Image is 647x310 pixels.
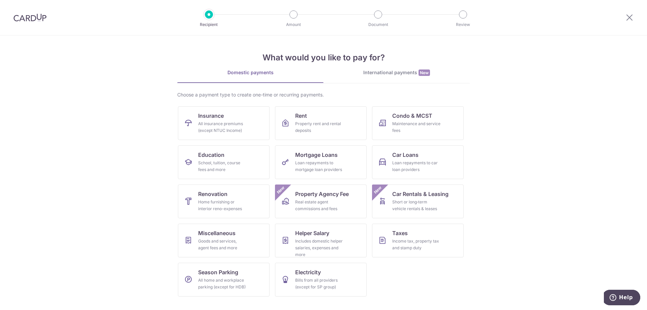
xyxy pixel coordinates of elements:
[198,120,247,134] div: All insurance premiums (except NTUC Income)
[198,151,224,159] span: Education
[372,185,383,196] span: New
[323,69,470,76] div: International payments
[392,160,441,173] div: Loan repayments to car loan providers
[295,112,307,120] span: Rent
[392,190,449,198] span: Car Rentals & Leasing
[295,160,344,173] div: Loan repayments to mortgage loan providers
[275,224,367,257] a: Helper SalaryIncludes domestic helper salaries, expenses and more
[178,185,270,218] a: RenovationHome furnishing or interior reno-expenses
[13,13,47,22] img: CardUp
[419,69,430,76] span: New
[177,52,470,64] h4: What would you like to pay for?
[295,238,344,258] div: Includes domestic helper salaries, expenses and more
[275,185,367,218] a: Property Agency FeeReal estate agent commissions and feesNew
[15,5,29,11] span: Help
[275,106,367,140] a: RentProperty rent and rental deposits
[604,290,640,307] iframe: Opens a widget where you can find more information
[198,199,247,212] div: Home furnishing or interior reno-expenses
[295,151,338,159] span: Mortgage Loans
[177,91,470,98] div: Choose a payment type to create one-time or recurring payments.
[198,112,224,120] span: Insurance
[295,229,329,237] span: Helper Salary
[392,151,419,159] span: Car Loans
[198,238,247,251] div: Goods and services, agent fees and more
[372,185,464,218] a: Car Rentals & LeasingShort or long‑term vehicle rentals & leasesNew
[269,21,318,28] p: Amount
[198,277,247,290] div: All home and workplace parking (except for HDB)
[275,145,367,179] a: Mortgage LoansLoan repayments to mortgage loan providers
[198,160,247,173] div: School, tuition, course fees and more
[438,21,488,28] p: Review
[198,268,238,276] span: Season Parking
[392,112,432,120] span: Condo & MCST
[295,190,349,198] span: Property Agency Fee
[392,238,441,251] div: Income tax, property tax and stamp duty
[184,21,234,28] p: Recipient
[392,199,441,212] div: Short or long‑term vehicle rentals & leases
[177,69,323,76] div: Domestic payments
[295,199,344,212] div: Real estate agent commissions and fees
[198,229,236,237] span: Miscellaneous
[295,268,321,276] span: Electricity
[275,185,286,196] span: New
[178,224,270,257] a: MiscellaneousGoods and services, agent fees and more
[353,21,403,28] p: Document
[392,229,408,237] span: Taxes
[372,224,464,257] a: TaxesIncome tax, property tax and stamp duty
[295,120,344,134] div: Property rent and rental deposits
[295,277,344,290] div: Bills from all providers (except for SP group)
[372,106,464,140] a: Condo & MCSTMaintenance and service fees
[275,263,367,297] a: ElectricityBills from all providers (except for SP group)
[178,106,270,140] a: InsuranceAll insurance premiums (except NTUC Income)
[392,120,441,134] div: Maintenance and service fees
[178,145,270,179] a: EducationSchool, tuition, course fees and more
[178,263,270,297] a: Season ParkingAll home and workplace parking (except for HDB)
[198,190,227,198] span: Renovation
[372,145,464,179] a: Car LoansLoan repayments to car loan providers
